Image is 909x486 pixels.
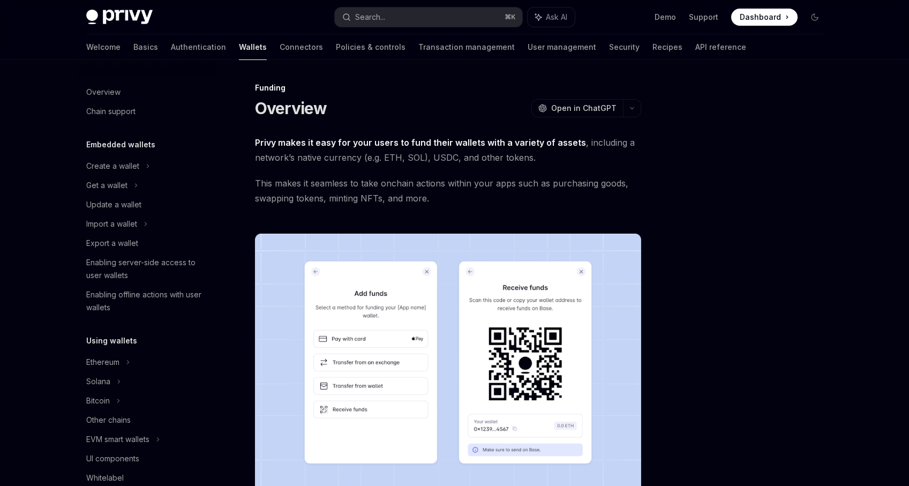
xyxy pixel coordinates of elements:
[86,10,153,25] img: dark logo
[78,195,215,214] a: Update a wallet
[255,137,586,148] strong: Privy makes it easy for your users to fund their wallets with a variety of assets
[528,8,575,27] button: Ask AI
[86,414,131,427] div: Other chains
[78,102,215,121] a: Chain support
[86,375,110,388] div: Solana
[531,99,623,117] button: Open in ChatGPT
[86,288,208,314] div: Enabling offline actions with user wallets
[78,83,215,102] a: Overview
[255,99,327,118] h1: Overview
[86,256,208,282] div: Enabling server-side access to user wallets
[86,198,141,211] div: Update a wallet
[78,449,215,468] a: UI components
[255,176,641,206] span: This makes it seamless to take onchain actions within your apps such as purchasing goods, swappin...
[731,9,798,26] a: Dashboard
[86,138,155,151] h5: Embedded wallets
[740,12,781,23] span: Dashboard
[336,34,405,60] a: Policies & controls
[86,160,139,173] div: Create a wallet
[86,179,127,192] div: Get a wallet
[528,34,596,60] a: User management
[86,334,137,347] h5: Using wallets
[546,12,567,23] span: Ask AI
[86,472,124,484] div: Whitelabel
[86,218,137,230] div: Import a wallet
[609,34,640,60] a: Security
[78,253,215,285] a: Enabling server-side access to user wallets
[652,34,682,60] a: Recipes
[335,8,522,27] button: Search...⌘K
[806,9,823,26] button: Toggle dark mode
[86,433,149,446] div: EVM smart wallets
[86,452,139,465] div: UI components
[418,34,515,60] a: Transaction management
[255,83,641,93] div: Funding
[695,34,746,60] a: API reference
[171,34,226,60] a: Authentication
[655,12,676,23] a: Demo
[86,394,110,407] div: Bitcoin
[86,237,138,250] div: Export a wallet
[551,103,617,114] span: Open in ChatGPT
[355,11,385,24] div: Search...
[78,285,215,317] a: Enabling offline actions with user wallets
[689,12,718,23] a: Support
[78,234,215,253] a: Export a wallet
[86,356,119,369] div: Ethereum
[255,135,641,165] span: , including a network’s native currency (e.g. ETH, SOL), USDC, and other tokens.
[133,34,158,60] a: Basics
[505,13,516,21] span: ⌘ K
[86,86,121,99] div: Overview
[86,105,136,118] div: Chain support
[86,34,121,60] a: Welcome
[78,410,215,430] a: Other chains
[280,34,323,60] a: Connectors
[239,34,267,60] a: Wallets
